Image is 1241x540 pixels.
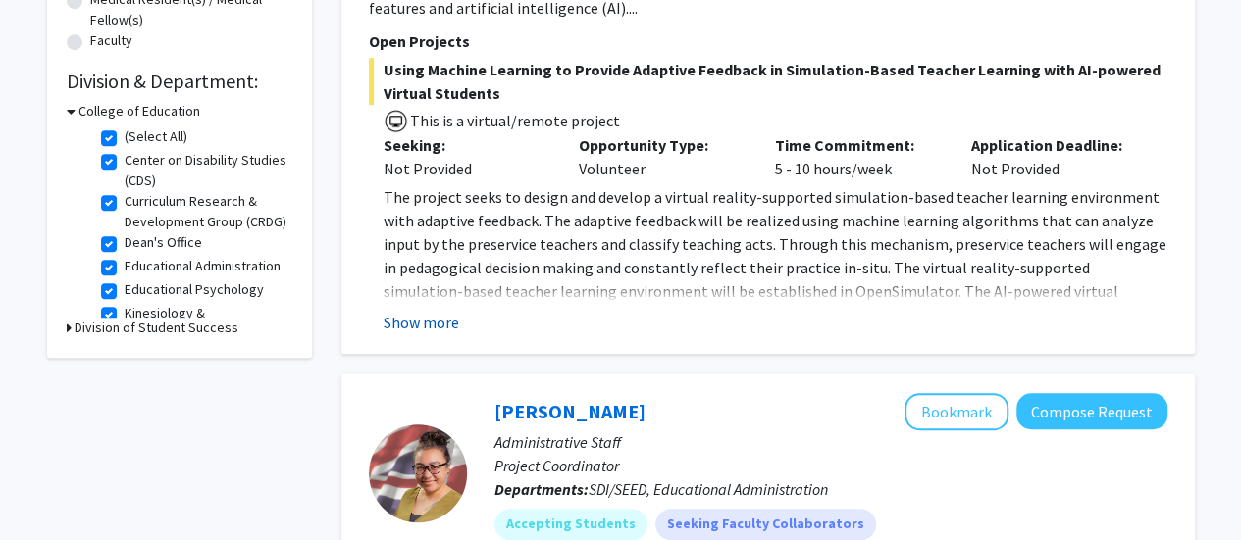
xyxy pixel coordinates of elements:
p: Opportunity Type: [579,133,746,157]
p: Project Coordinator [494,454,1167,477]
p: Administrative Staff [494,430,1167,454]
label: Kinesiology & Rehabilitation Science [125,303,287,344]
span: SDI/SEED, Educational Administration [589,479,828,499]
div: Not Provided [957,133,1153,180]
label: Center on Disability Studies (CDS) [125,150,287,191]
div: Not Provided [384,157,550,180]
a: [PERSON_NAME] [494,399,646,423]
label: Educational Administration [125,256,281,276]
mat-chip: Seeking Faculty Collaborators [655,509,876,540]
mat-chip: Accepting Students [494,509,647,540]
span: Using Machine Learning to Provide Adaptive Feedback in Simulation-Based Teacher Learning with AI-... [369,58,1167,105]
h3: College of Education [78,101,200,122]
label: Dean's Office [125,232,202,253]
label: Educational Psychology [125,279,264,300]
div: 5 - 10 hours/week [760,133,957,180]
p: Time Commitment: [775,133,942,157]
div: Volunteer [564,133,760,180]
iframe: Chat [15,452,83,525]
button: Add Kikilia Lani to Bookmarks [905,393,1008,430]
span: This is a virtual/remote project [408,111,620,130]
button: Show more [384,311,459,334]
p: Application Deadline: [971,133,1138,157]
h2: Division & Department: [67,70,292,93]
h3: Division of Student Success [75,318,238,338]
label: Faculty [90,30,132,51]
p: Open Projects [369,29,1167,53]
button: Compose Request to Kikilia Lani [1016,393,1167,429]
label: (Select All) [125,126,187,147]
label: Curriculum Research & Development Group (CRDG) [125,191,287,232]
p: The project seeks to design and develop a virtual reality-supported simulation-based teacher lear... [384,185,1167,326]
b: Departments: [494,479,589,499]
p: Seeking: [384,133,550,157]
